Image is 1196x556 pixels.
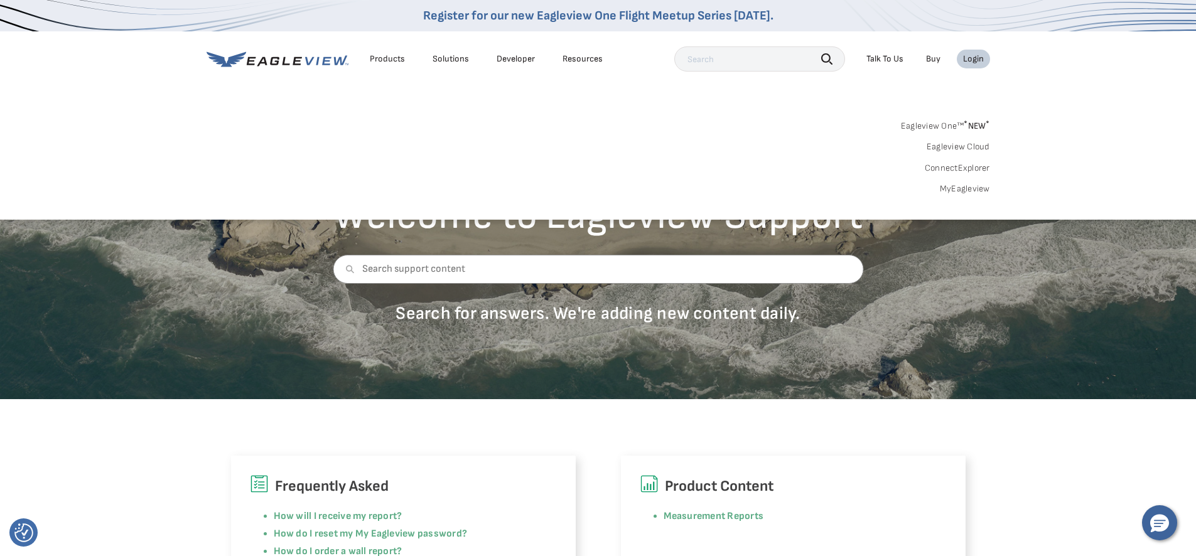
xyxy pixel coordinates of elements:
[274,510,402,522] a: How will I receive my report?
[940,183,990,195] a: MyEagleview
[1142,505,1177,540] button: Hello, have a question? Let’s chat.
[14,523,33,542] img: Revisit consent button
[497,53,535,65] a: Developer
[963,53,984,65] div: Login
[370,53,405,65] div: Products
[274,528,468,540] a: How do I reset my My Eagleview password?
[423,8,773,23] a: Register for our new Eagleview One Flight Meetup Series [DATE].
[250,474,557,498] h6: Frequently Asked
[333,196,863,236] h2: Welcome to Eagleview Support
[926,53,940,65] a: Buy
[901,117,990,131] a: Eagleview One™*NEW*
[927,141,990,152] a: Eagleview Cloud
[333,255,863,284] input: Search support content
[563,53,603,65] div: Resources
[14,523,33,542] button: Consent Preferences
[433,53,469,65] div: Solutions
[640,474,947,498] h6: Product Content
[925,163,990,174] a: ConnectExplorer
[866,53,903,65] div: Talk To Us
[664,510,764,522] a: Measurement Reports
[333,302,863,324] p: Search for answers. We're adding new content daily.
[674,46,845,72] input: Search
[964,120,989,131] span: NEW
